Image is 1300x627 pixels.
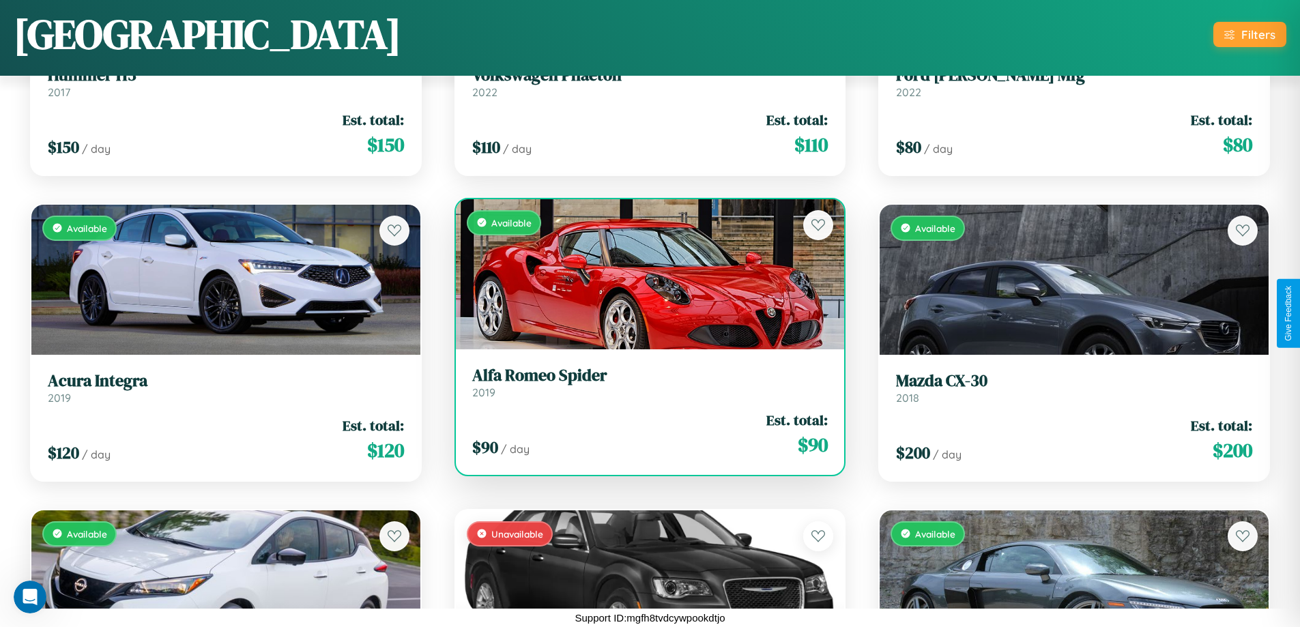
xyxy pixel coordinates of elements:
span: 2022 [896,85,921,99]
span: Available [915,222,955,234]
h3: Mazda CX-30 [896,371,1252,391]
div: Filters [1241,27,1275,42]
a: Acura Integra2019 [48,371,404,405]
iframe: Intercom live chat [14,581,46,613]
span: Available [915,528,955,540]
span: $ 110 [794,131,828,158]
span: $ 90 [472,436,498,458]
span: 2018 [896,391,919,405]
span: / day [501,442,530,456]
span: $ 90 [798,431,828,458]
span: Available [491,217,532,229]
span: $ 150 [367,131,404,158]
span: $ 150 [48,136,79,158]
span: $ 80 [1223,131,1252,158]
h3: Volkswagen Phaeton [472,65,828,85]
a: Hummer H32017 [48,65,404,99]
button: Filters [1213,22,1286,47]
span: $ 120 [48,441,79,464]
span: / day [933,448,962,461]
a: Alfa Romeo Spider2019 [472,366,828,399]
span: $ 110 [472,136,500,158]
h3: Hummer H3 [48,65,404,85]
span: $ 200 [896,441,930,464]
div: Give Feedback [1284,286,1293,341]
span: Available [67,222,107,234]
span: 2019 [472,385,495,399]
span: Available [67,528,107,540]
span: Unavailable [491,528,543,540]
h3: Alfa Romeo Spider [472,366,828,385]
span: Est. total: [343,415,404,435]
span: / day [503,142,532,156]
a: Volkswagen Phaeton2022 [472,65,828,99]
a: Mazda CX-302018 [896,371,1252,405]
a: Ford [PERSON_NAME] Mfg2022 [896,65,1252,99]
span: / day [82,448,111,461]
span: $ 120 [367,437,404,464]
p: Support ID: mgfh8tvdcywpookdtjo [575,609,725,627]
span: 2022 [472,85,497,99]
span: Est. total: [1191,110,1252,130]
h3: Acura Integra [48,371,404,391]
span: Est. total: [343,110,404,130]
span: 2017 [48,85,70,99]
span: 2019 [48,391,71,405]
h3: Ford [PERSON_NAME] Mfg [896,65,1252,85]
span: / day [924,142,953,156]
h1: [GEOGRAPHIC_DATA] [14,6,401,62]
span: $ 200 [1213,437,1252,464]
span: $ 80 [896,136,921,158]
span: / day [82,142,111,156]
span: Est. total: [766,110,828,130]
span: Est. total: [766,410,828,430]
span: Est. total: [1191,415,1252,435]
